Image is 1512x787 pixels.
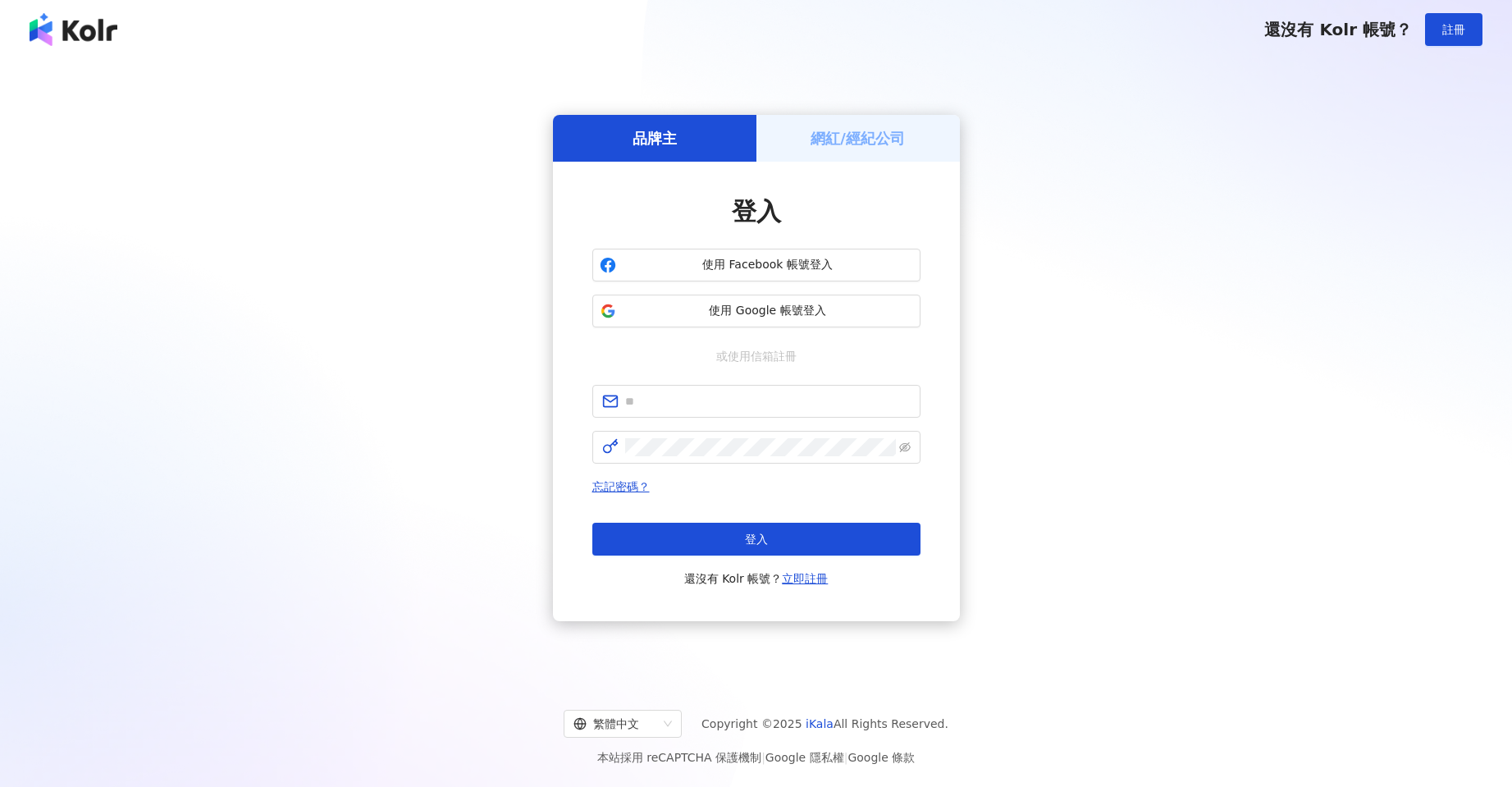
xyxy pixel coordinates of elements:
span: 還沒有 Kolr 帳號？ [684,569,829,588]
span: | [844,751,848,764]
span: 登入 [745,533,768,546]
img: logo [30,13,117,46]
a: 忘記密碼？ [592,480,650,493]
h5: 品牌主 [633,128,677,149]
h5: 網紅/經紀公司 [811,128,905,149]
a: 立即註冊 [782,572,828,585]
span: 使用 Facebook 帳號登入 [623,257,913,273]
span: Copyright © 2025 All Rights Reserved. [701,714,948,734]
button: 使用 Google 帳號登入 [592,295,920,327]
span: 註冊 [1442,23,1465,36]
span: | [761,751,765,764]
span: 本站採用 reCAPTCHA 保護機制 [597,748,915,767]
span: 還沒有 Kolr 帳號？ [1264,20,1412,39]
button: 登入 [592,523,920,556]
a: Google 條款 [847,751,915,764]
button: 註冊 [1425,13,1482,46]
span: 使用 Google 帳號登入 [623,303,913,319]
span: 或使用信箱註冊 [705,347,808,365]
a: Google 隱私權 [765,751,844,764]
button: 使用 Facebook 帳號登入 [592,249,920,281]
span: eye-invisible [899,442,911,453]
a: iKala [806,717,834,730]
div: 繁體中文 [573,711,657,737]
span: 登入 [732,197,781,226]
